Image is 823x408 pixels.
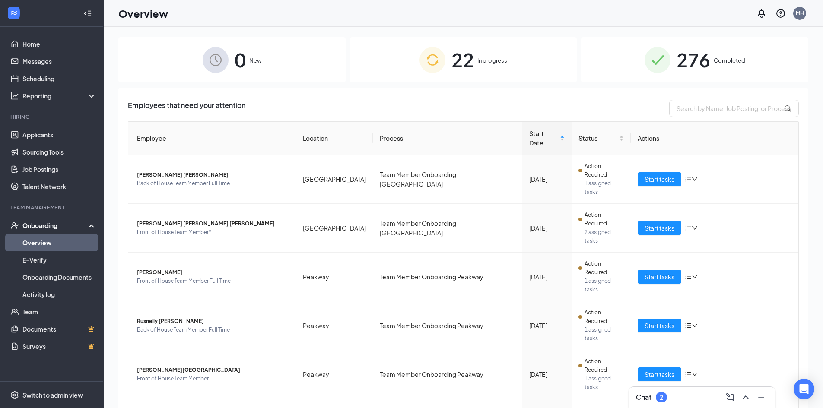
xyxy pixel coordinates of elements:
[638,172,681,186] button: Start tasks
[296,122,373,155] th: Location
[128,100,245,117] span: Employees that need your attention
[137,366,289,374] span: [PERSON_NAME][GEOGRAPHIC_DATA]
[794,379,814,399] div: Open Intercom Messenger
[10,204,95,211] div: Team Management
[22,53,96,70] a: Messages
[529,129,558,148] span: Start Date
[10,113,95,120] div: Hiring
[373,122,522,155] th: Process
[685,322,692,329] span: bars
[118,6,168,21] h1: Overview
[529,370,565,379] div: [DATE]
[714,56,745,65] span: Completed
[22,286,96,303] a: Activity log
[645,370,674,379] span: Start tasks
[296,301,373,350] td: Peakway
[645,174,674,184] span: Start tasks
[685,273,692,280] span: bars
[22,92,97,100] div: Reporting
[638,270,681,284] button: Start tasks
[638,319,681,332] button: Start tasks
[22,338,96,355] a: SurveysCrown
[10,391,19,399] svg: Settings
[740,392,751,402] svg: ChevronUp
[22,221,89,230] div: Onboarding
[22,320,96,338] a: DocumentsCrown
[585,308,624,326] span: Action Required
[692,176,698,182] span: down
[137,219,289,228] span: [PERSON_NAME] [PERSON_NAME] [PERSON_NAME]
[585,259,624,277] span: Action Required
[83,9,92,18] svg: Collapse
[477,56,507,65] span: In progress
[685,176,692,183] span: bars
[22,269,96,286] a: Onboarding Documents
[692,225,698,231] span: down
[585,277,624,294] span: 1 assigned tasks
[572,122,631,155] th: Status
[22,70,96,87] a: Scheduling
[296,350,373,399] td: Peakway
[529,223,565,233] div: [DATE]
[22,126,96,143] a: Applicants
[660,394,663,401] div: 2
[10,92,19,100] svg: Analysis
[22,303,96,320] a: Team
[22,143,96,161] a: Sourcing Tools
[137,374,289,383] span: Front of House Team Member
[636,392,651,402] h3: Chat
[645,223,674,233] span: Start tasks
[137,277,289,285] span: Front of House Team Member Full Time
[631,122,798,155] th: Actions
[692,371,698,377] span: down
[585,357,624,374] span: Action Required
[754,390,768,404] button: Minimize
[692,323,698,329] span: down
[296,155,373,204] td: [GEOGRAPHIC_DATA]
[137,179,289,188] span: Back of House Team Member Full Time
[585,162,624,179] span: Action Required
[585,179,624,196] span: 1 assigned tasks
[235,45,246,75] span: 0
[585,326,624,343] span: 1 assigned tasks
[645,272,674,281] span: Start tasks
[756,8,767,19] svg: Notifications
[529,321,565,330] div: [DATE]
[373,301,522,350] td: Team Member Onboarding Peakway
[22,391,83,399] div: Switch to admin view
[22,35,96,53] a: Home
[373,155,522,204] td: Team Member Onboarding [GEOGRAPHIC_DATA]
[585,228,624,245] span: 2 assigned tasks
[373,253,522,301] td: Team Member Onboarding Peakway
[249,56,261,65] span: New
[22,178,96,195] a: Talent Network
[638,367,681,381] button: Start tasks
[529,272,565,281] div: [DATE]
[796,9,804,17] div: MH
[529,174,565,184] div: [DATE]
[22,234,96,251] a: Overview
[373,350,522,399] td: Team Member Onboarding Peakway
[137,228,289,237] span: Front of House Team Member*
[585,374,624,392] span: 1 assigned tasks
[22,251,96,269] a: E-Verify
[723,390,737,404] button: ComposeMessage
[645,321,674,330] span: Start tasks
[373,204,522,253] td: Team Member Onboarding [GEOGRAPHIC_DATA]
[296,253,373,301] td: Peakway
[137,317,289,326] span: Rusnelly [PERSON_NAME]
[685,225,692,231] span: bars
[10,221,19,230] svg: UserCheck
[10,9,18,17] svg: WorkstreamLogo
[585,211,624,228] span: Action Required
[775,8,786,19] svg: QuestionInfo
[578,133,617,143] span: Status
[756,392,766,402] svg: Minimize
[137,326,289,334] span: Back of House Team Member Full Time
[128,122,296,155] th: Employee
[725,392,735,402] svg: ComposeMessage
[296,204,373,253] td: [GEOGRAPHIC_DATA]
[451,45,474,75] span: 22
[677,45,710,75] span: 276
[22,161,96,178] a: Job Postings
